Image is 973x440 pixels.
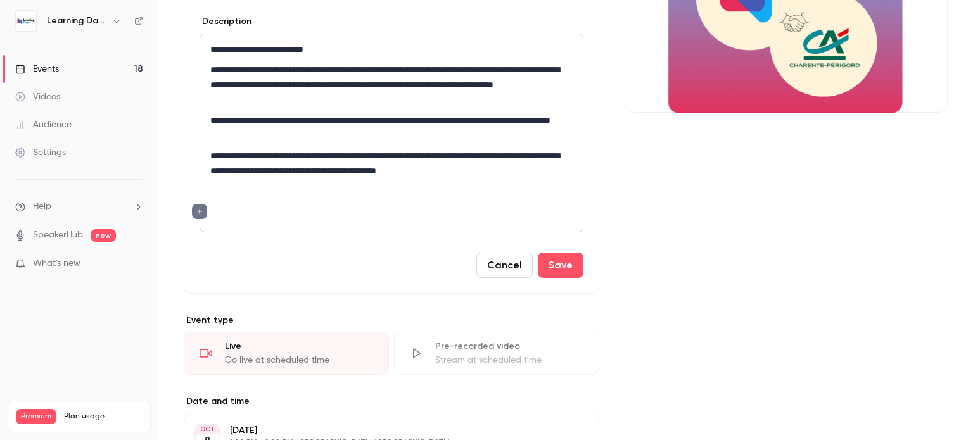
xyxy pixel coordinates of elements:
h6: Learning Days [47,15,106,27]
span: Help [33,200,51,213]
span: Plan usage [64,412,143,422]
div: Stream at scheduled time [435,354,583,367]
section: description [200,34,583,232]
span: new [91,229,116,242]
div: Videos [15,91,60,103]
span: What's new [33,257,80,270]
span: Premium [16,409,56,424]
button: Save [538,253,583,278]
p: [DATE] [230,424,532,437]
li: help-dropdown-opener [15,200,143,213]
div: Events [15,63,59,75]
div: Pre-recorded video [435,340,583,353]
iframe: Noticeable Trigger [128,258,143,270]
div: OCT [196,425,219,434]
div: Live [225,340,373,353]
div: Audience [15,118,72,131]
label: Date and time [184,395,599,408]
div: Settings [15,146,66,159]
a: SpeakerHub [33,229,83,242]
div: Go live at scheduled time [225,354,373,367]
div: LiveGo live at scheduled time [184,332,389,375]
button: Cancel [476,253,533,278]
div: editor [200,34,583,232]
p: Event type [184,314,599,327]
img: Learning Days [16,11,36,31]
div: Pre-recorded videoStream at scheduled time [394,332,599,375]
label: Description [200,15,251,28]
